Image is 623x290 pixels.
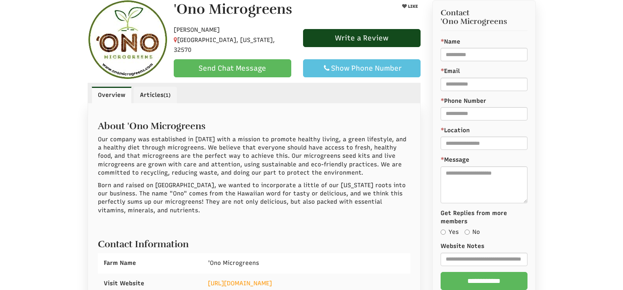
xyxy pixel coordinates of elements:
[98,235,411,249] h2: Contact Information
[441,156,527,164] label: Message
[441,38,527,46] label: Name
[303,29,421,47] a: Write a Review
[208,280,272,287] a: [URL][DOMAIN_NAME]
[164,92,171,98] small: (1)
[92,87,132,103] a: Overview
[310,64,414,73] div: Show Phone Number
[441,97,527,105] label: Phone Number
[441,230,446,235] input: Yes
[407,4,418,9] span: LIKE
[399,2,421,11] button: LIKE
[441,67,527,75] label: Email
[174,36,275,54] span: [GEOGRAPHIC_DATA], [US_STATE], 32570
[441,242,527,250] label: Website Notes
[174,26,220,33] span: [PERSON_NAME]
[465,230,470,235] input: No
[134,87,177,103] a: Articles
[98,253,202,273] div: Farm Name
[98,117,411,131] h2: About 'Ono Microgreens
[208,259,259,266] span: 'Ono Microgreens
[174,59,291,77] a: Send Chat Message
[174,2,292,17] h1: 'Ono Microgreens
[98,181,411,215] p: Born and raised on [GEOGRAPHIC_DATA], we wanted to incorporate a little of our [US_STATE] roots i...
[441,228,459,236] label: Yes
[88,83,421,103] ul: Profile Tabs
[441,209,527,226] label: Get Replies from more members
[98,135,411,177] p: Our company was established in [DATE] with a mission to promote healthy living, a green lifestyle...
[465,228,480,236] label: No
[441,17,507,26] span: 'Ono Microgreens
[441,126,470,135] label: Location
[441,9,527,26] h3: Contact
[88,0,167,79] img: Contact 'Ono Microgreens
